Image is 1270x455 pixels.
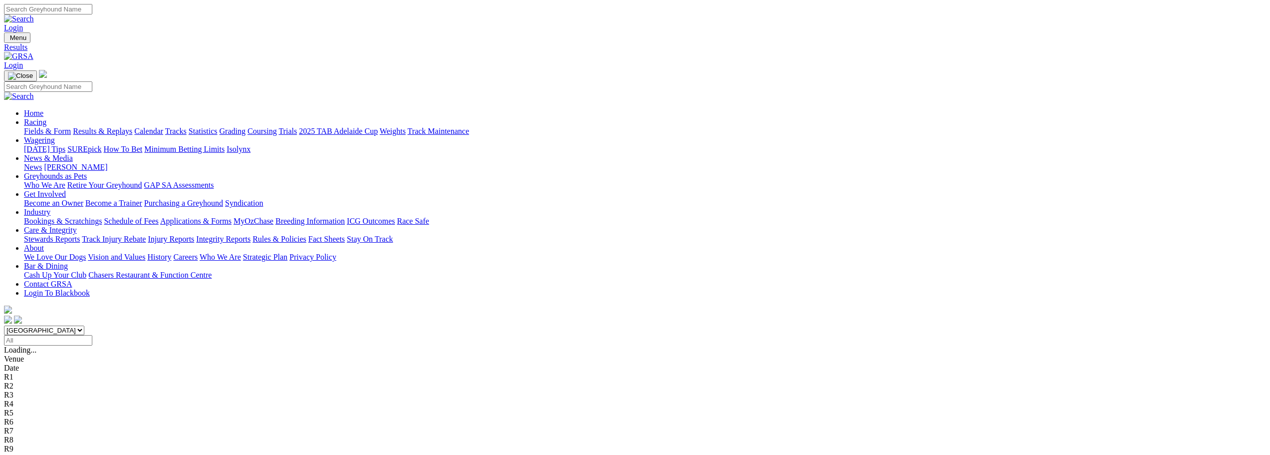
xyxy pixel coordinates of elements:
a: How To Bet [104,145,143,153]
a: Wagering [24,136,55,144]
a: Cash Up Your Club [24,271,86,279]
a: Fields & Form [24,127,71,135]
a: About [24,244,44,252]
a: Results [4,43,1266,52]
a: Injury Reports [148,235,194,243]
div: Greyhounds as Pets [24,181,1266,190]
a: News [24,163,42,171]
div: Racing [24,127,1266,136]
div: R8 [4,436,1266,445]
div: R5 [4,409,1266,418]
a: ICG Outcomes [347,217,395,225]
a: Track Injury Rebate [82,235,146,243]
div: R3 [4,391,1266,400]
a: Retire Your Greyhound [67,181,142,189]
div: R4 [4,400,1266,409]
a: Who We Are [24,181,65,189]
a: Login [4,23,23,32]
img: GRSA [4,52,33,61]
div: Get Involved [24,199,1266,208]
button: Toggle navigation [4,70,37,81]
a: History [147,253,171,261]
img: Close [8,72,33,80]
button: Toggle navigation [4,32,30,43]
a: Applications & Forms [160,217,232,225]
a: Chasers Restaurant & Function Centre [88,271,212,279]
div: R1 [4,373,1266,382]
input: Select date [4,335,92,346]
a: Results & Replays [73,127,132,135]
div: Bar & Dining [24,271,1266,280]
a: Care & Integrity [24,226,77,234]
div: Venue [4,355,1266,364]
a: 2025 TAB Adelaide Cup [299,127,378,135]
a: We Love Our Dogs [24,253,86,261]
a: [DATE] Tips [24,145,65,153]
input: Search [4,81,92,92]
a: Strategic Plan [243,253,287,261]
a: Industry [24,208,50,216]
a: Coursing [248,127,277,135]
a: MyOzChase [234,217,273,225]
div: News & Media [24,163,1266,172]
div: Wagering [24,145,1266,154]
a: Tracks [165,127,187,135]
a: Privacy Policy [289,253,336,261]
img: twitter.svg [14,316,22,324]
a: Racing [24,118,46,126]
img: facebook.svg [4,316,12,324]
a: Bookings & Scratchings [24,217,102,225]
span: Menu [10,34,26,41]
a: [PERSON_NAME] [44,163,107,171]
div: R6 [4,418,1266,427]
a: Greyhounds as Pets [24,172,87,180]
a: GAP SA Assessments [144,181,214,189]
a: Rules & Policies [253,235,306,243]
a: Login [4,61,23,69]
a: Schedule of Fees [104,217,158,225]
a: Become a Trainer [85,199,142,207]
a: Syndication [225,199,263,207]
a: Contact GRSA [24,280,72,288]
a: Stay On Track [347,235,393,243]
a: Fact Sheets [308,235,345,243]
a: Minimum Betting Limits [144,145,225,153]
img: logo-grsa-white.png [4,306,12,314]
div: Care & Integrity [24,235,1266,244]
a: Become an Owner [24,199,83,207]
a: Vision and Values [88,253,145,261]
a: Calendar [134,127,163,135]
a: Breeding Information [275,217,345,225]
a: Isolynx [227,145,251,153]
a: News & Media [24,154,73,162]
a: Login To Blackbook [24,289,90,297]
div: R2 [4,382,1266,391]
a: Race Safe [397,217,429,225]
a: Track Maintenance [408,127,469,135]
span: Loading... [4,346,36,354]
div: R7 [4,427,1266,436]
a: Statistics [189,127,218,135]
a: Grading [220,127,246,135]
div: About [24,253,1266,262]
div: R9 [4,445,1266,454]
a: Careers [173,253,198,261]
a: Stewards Reports [24,235,80,243]
img: Search [4,92,34,101]
a: Weights [380,127,406,135]
a: Purchasing a Greyhound [144,199,223,207]
a: Home [24,109,43,117]
img: logo-grsa-white.png [39,70,47,78]
a: Who We Are [200,253,241,261]
a: Bar & Dining [24,262,68,270]
input: Search [4,4,92,14]
div: Industry [24,217,1266,226]
img: Search [4,14,34,23]
div: Date [4,364,1266,373]
a: SUREpick [67,145,101,153]
a: Trials [278,127,297,135]
a: Integrity Reports [196,235,251,243]
a: Get Involved [24,190,66,198]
